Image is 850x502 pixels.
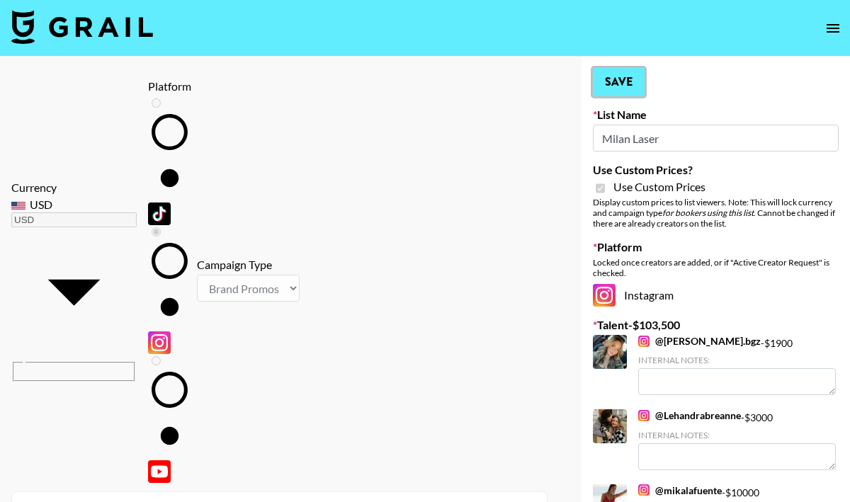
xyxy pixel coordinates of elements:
span: Use Custom Prices [613,180,705,194]
div: Platform [148,79,191,93]
div: Locked once creators are added, or if "Active Creator Request" is checked. [593,257,839,278]
input: TikTok [152,98,161,108]
div: List locked to Instagram. [148,96,191,483]
label: List Name [593,108,839,122]
div: - $ 1900 [638,335,836,395]
img: Grail Talent [11,10,153,44]
div: - $ 3000 [638,409,836,469]
img: YouTube [148,460,171,483]
img: TikTok [148,202,171,225]
img: Instagram [638,410,650,421]
div: Internal Notes: [638,355,836,365]
a: @mikalafuente [638,484,722,497]
div: Campaign Type [197,258,300,272]
div: Instagram [593,284,839,307]
input: YouTube [152,356,161,365]
label: Talent - $ 103,500 [593,318,839,332]
img: Instagram [638,484,650,496]
img: Instagram [593,284,616,307]
img: Instagram [148,331,171,354]
label: Platform [593,240,839,254]
div: Currency is locked to USD [11,198,137,382]
img: Instagram [638,336,650,347]
a: @Lehandrabreanne [638,409,741,422]
div: Currency [11,181,137,195]
input: Instagram [152,227,161,236]
label: Use Custom Prices? [593,163,839,177]
div: Display custom prices to list viewers. Note: This will lock currency and campaign type . Cannot b... [593,197,839,229]
div: USD [11,198,137,212]
em: for bookers using this list [662,207,754,218]
button: open drawer [819,14,847,42]
a: @[PERSON_NAME].bgz [638,335,761,348]
div: Internal Notes: [638,430,836,440]
button: Save [593,68,645,96]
